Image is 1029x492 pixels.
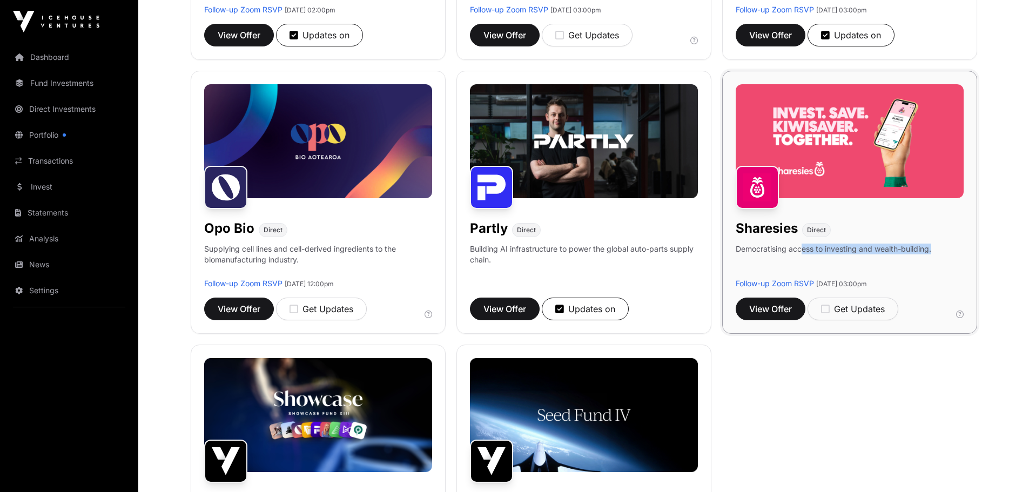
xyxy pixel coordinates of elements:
[736,84,964,198] img: Sharesies-Banner.jpg
[821,29,881,42] div: Updates on
[470,166,513,209] img: Partly
[736,24,805,46] button: View Offer
[975,440,1029,492] iframe: Chat Widget
[9,149,130,173] a: Transactions
[204,220,254,237] h1: Opo Bio
[736,5,814,14] a: Follow-up Zoom RSVP
[204,84,432,198] img: Opo-Bio-Banner.jpg
[9,253,130,277] a: News
[204,440,247,483] img: Showcase Fund XIII
[736,279,814,288] a: Follow-up Zoom RSVP
[470,24,540,46] button: View Offer
[218,29,260,42] span: View Offer
[204,358,432,472] img: Showcase-Fund-Banner-1.jpg
[749,29,792,42] span: View Offer
[517,226,536,234] span: Direct
[204,166,247,209] img: Opo Bio
[816,280,867,288] span: [DATE] 03:00pm
[9,279,130,302] a: Settings
[483,302,526,315] span: View Offer
[276,298,367,320] button: Get Updates
[204,24,274,46] button: View Offer
[204,298,274,320] button: View Offer
[736,220,798,237] h1: Sharesies
[290,302,353,315] div: Get Updates
[290,29,349,42] div: Updates on
[9,123,130,147] a: Portfolio
[483,29,526,42] span: View Offer
[470,244,698,278] p: Building AI infrastructure to power the global auto-parts supply chain.
[542,298,629,320] button: Updates on
[285,6,335,14] span: [DATE] 02:00pm
[555,302,615,315] div: Updates on
[470,298,540,320] button: View Offer
[470,358,698,472] img: Seed-Fund-4_Banner.jpg
[204,244,432,265] p: Supplying cell lines and cell-derived ingredients to the biomanufacturing industry.
[736,298,805,320] button: View Offer
[9,201,130,225] a: Statements
[204,5,283,14] a: Follow-up Zoom RSVP
[9,71,130,95] a: Fund Investments
[9,175,130,199] a: Invest
[470,84,698,198] img: Partly-Banner.jpg
[555,29,619,42] div: Get Updates
[9,97,130,121] a: Direct Investments
[808,24,895,46] button: Updates on
[9,45,130,69] a: Dashboard
[13,11,99,32] img: Icehouse Ventures Logo
[285,280,334,288] span: [DATE] 12:00pm
[821,302,885,315] div: Get Updates
[550,6,601,14] span: [DATE] 03:00pm
[749,302,792,315] span: View Offer
[736,166,779,209] img: Sharesies
[542,24,633,46] button: Get Updates
[470,440,513,483] img: Seed Fund IV
[470,5,548,14] a: Follow-up Zoom RSVP
[276,24,363,46] button: Updates on
[808,298,898,320] button: Get Updates
[9,227,130,251] a: Analysis
[470,220,508,237] h1: Partly
[736,244,931,278] p: Democratising access to investing and wealth-building.
[218,302,260,315] span: View Offer
[264,226,283,234] span: Direct
[204,279,283,288] a: Follow-up Zoom RSVP
[816,6,867,14] span: [DATE] 03:00pm
[807,226,826,234] span: Direct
